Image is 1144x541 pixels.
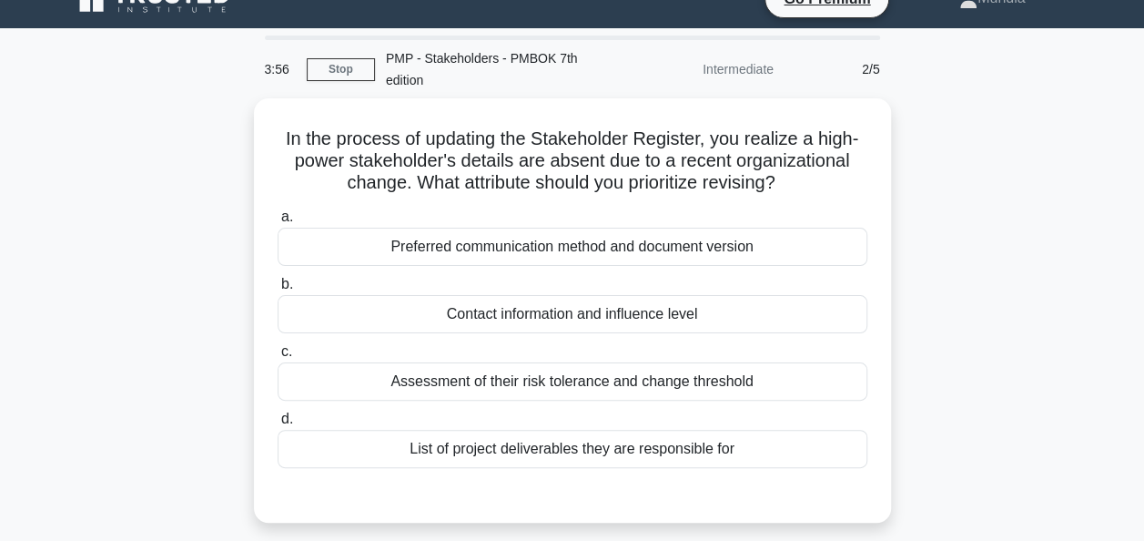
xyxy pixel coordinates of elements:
[281,276,293,291] span: b.
[278,295,867,333] div: Contact information and influence level
[307,58,375,81] a: Stop
[281,343,292,359] span: c.
[254,51,307,87] div: 3:56
[785,51,891,87] div: 2/5
[278,430,867,468] div: List of project deliverables they are responsible for
[281,411,293,426] span: d.
[278,362,867,401] div: Assessment of their risk tolerance and change threshold
[281,209,293,224] span: a.
[278,228,867,266] div: Preferred communication method and document version
[375,40,625,98] div: PMP - Stakeholders - PMBOK 7th edition
[276,128,869,195] h5: In the process of updating the Stakeholder Register, you realize a high-power stakeholder's detai...
[625,51,785,87] div: Intermediate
